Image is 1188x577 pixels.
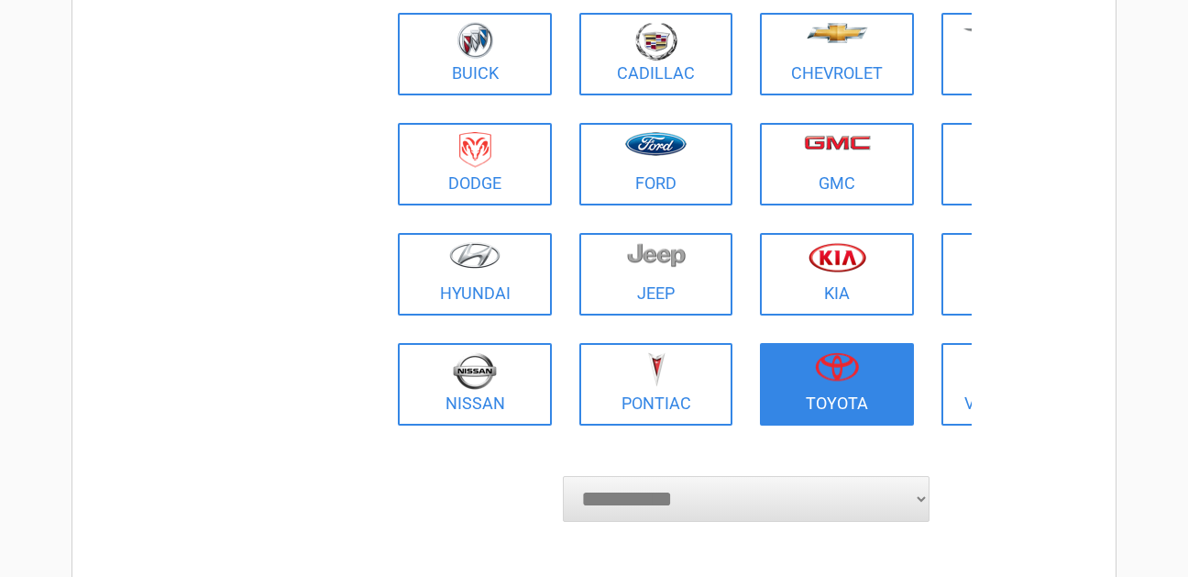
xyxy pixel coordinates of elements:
[941,123,1095,205] a: Honda
[647,352,665,387] img: pontiac
[579,233,733,316] a: Jeep
[579,123,733,205] a: Ford
[449,242,500,269] img: hyundai
[941,343,1095,426] a: Volkswagen
[760,13,914,95] a: Chevrolet
[625,132,687,156] img: ford
[760,123,914,205] a: GMC
[635,22,677,61] img: cadillac
[941,233,1095,316] a: Mazda
[398,343,552,426] a: Nissan
[579,343,733,426] a: Pontiac
[804,135,871,150] img: gmc
[962,28,1074,37] img: chrysler
[807,23,868,43] img: chevrolet
[941,13,1095,95] a: Chrysler
[459,132,491,168] img: dodge
[398,233,552,316] a: Hyundai
[398,13,552,95] a: Buick
[457,22,493,59] img: buick
[579,13,733,95] a: Cadillac
[760,343,914,426] a: Toyota
[398,123,552,205] a: Dodge
[453,352,497,390] img: nissan
[627,242,686,268] img: jeep
[808,242,866,272] img: kia
[815,352,859,382] img: toyota
[760,233,914,316] a: Kia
